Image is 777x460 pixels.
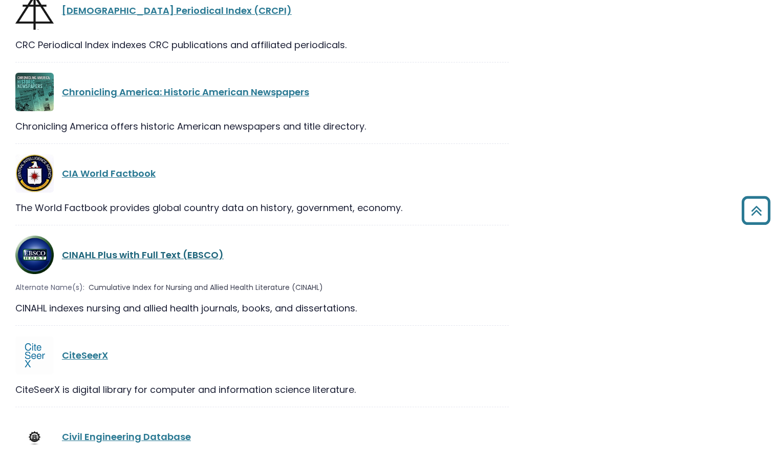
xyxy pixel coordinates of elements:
div: The World Factbook provides global country data on history, government, economy. [15,201,509,215]
span: Cumulative Index for Nursing and Allied Health Literature (CINAHL) [89,282,323,293]
a: [DEMOGRAPHIC_DATA] Periodical Index (CRCPI) [62,4,292,17]
span: Alternate Name(s): [15,282,84,293]
a: CiteSeerX [62,349,108,362]
div: CiteSeerX is digital library for computer and information science literature. [15,383,509,396]
a: CIA World Factbook [62,167,156,180]
a: CINAHL Plus with Full Text (EBSCO) [62,248,224,261]
div: CRC Periodical Index indexes CRC publications and affiliated periodicals. [15,38,509,52]
div: Chronicling America offers historic American newspapers and title directory. [15,119,509,133]
a: Back to Top [738,201,774,220]
div: CINAHL indexes nursing and allied health journals, books, and dissertations. [15,301,509,315]
a: Civil Engineering Database [62,430,191,443]
a: Chronicling America: Historic American Newspapers [62,86,309,98]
